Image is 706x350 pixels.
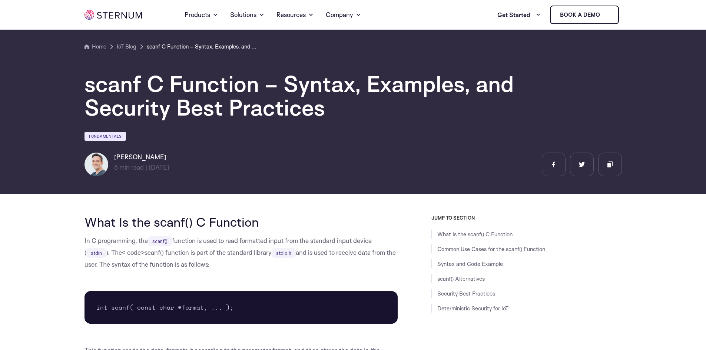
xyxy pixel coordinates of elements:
span: 5 [114,163,118,171]
pre: int scanf( const char *format, ... ); [84,291,398,324]
span: min read | [114,163,147,171]
a: Get Started [497,7,541,22]
a: scanf() Alternatives [437,275,485,282]
code: scanf() [148,236,172,246]
h3: JUMP TO SECTION [431,215,622,221]
a: Products [185,1,218,28]
p: In C programming, the function is used to read formatted input from the standard input device ( )... [84,235,398,270]
a: Deterministic Security for IoT [437,305,508,312]
img: sternum iot [603,12,609,18]
a: Solutions [230,1,265,28]
img: Igal Zeifman [84,153,108,176]
h1: scanf C Function – Syntax, Examples, and Security Best Practices [84,72,529,119]
img: sternum iot [84,10,142,20]
a: Fundamentals [84,132,126,141]
a: Home [84,42,106,51]
a: Company [326,1,361,28]
a: Book a demo [550,6,619,24]
a: Security Best Practices [437,290,495,297]
h6: [PERSON_NAME] [114,153,169,161]
a: scanf C Function – Syntax, Examples, and Security Best Practices [147,42,258,51]
h2: What Is the scanf() C Function [84,215,398,229]
span: [DATE] [149,163,169,171]
code: stdin [86,248,106,258]
a: IoT Blog [117,42,136,51]
a: Resources [276,1,314,28]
